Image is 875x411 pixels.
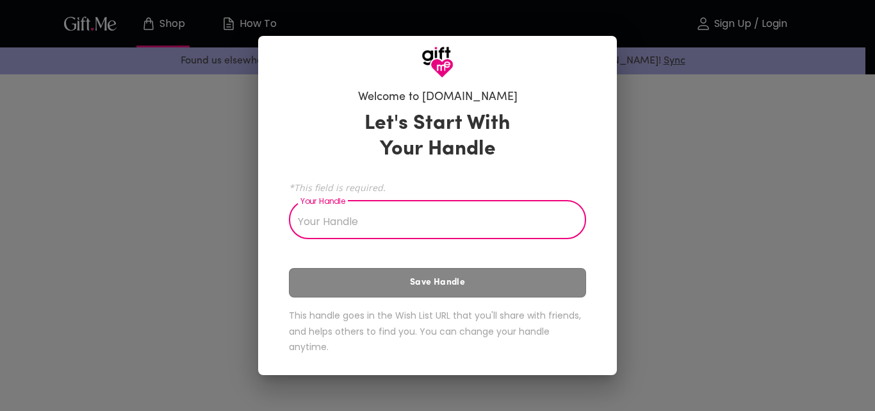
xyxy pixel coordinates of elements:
[289,181,586,194] span: *This field is required.
[289,203,572,239] input: Your Handle
[289,308,586,355] h6: This handle goes in the Wish List URL that you'll share with friends, and helps others to find yo...
[348,111,527,162] h3: Let's Start With Your Handle
[421,46,454,78] img: GiftMe Logo
[358,90,518,105] h6: Welcome to [DOMAIN_NAME]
